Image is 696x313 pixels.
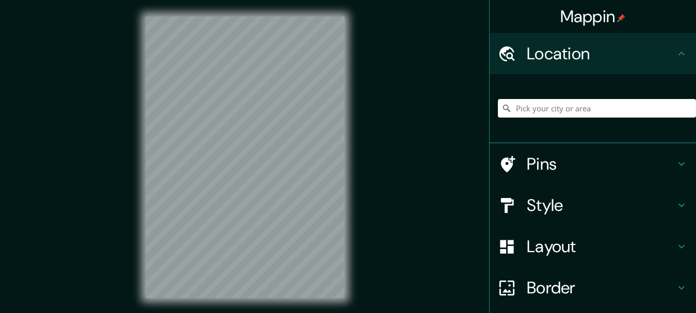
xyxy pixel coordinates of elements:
h4: Mappin [560,6,626,27]
input: Pick your city or area [498,99,696,118]
h4: Style [527,195,675,216]
h4: Location [527,43,675,64]
iframe: Help widget launcher [604,273,685,302]
div: Style [490,185,696,226]
h4: Border [527,277,675,298]
div: Layout [490,226,696,267]
div: Location [490,33,696,74]
div: Border [490,267,696,308]
h4: Layout [527,236,675,257]
h4: Pins [527,154,675,174]
canvas: Map [145,17,345,298]
img: pin-icon.png [617,14,625,22]
div: Pins [490,143,696,185]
